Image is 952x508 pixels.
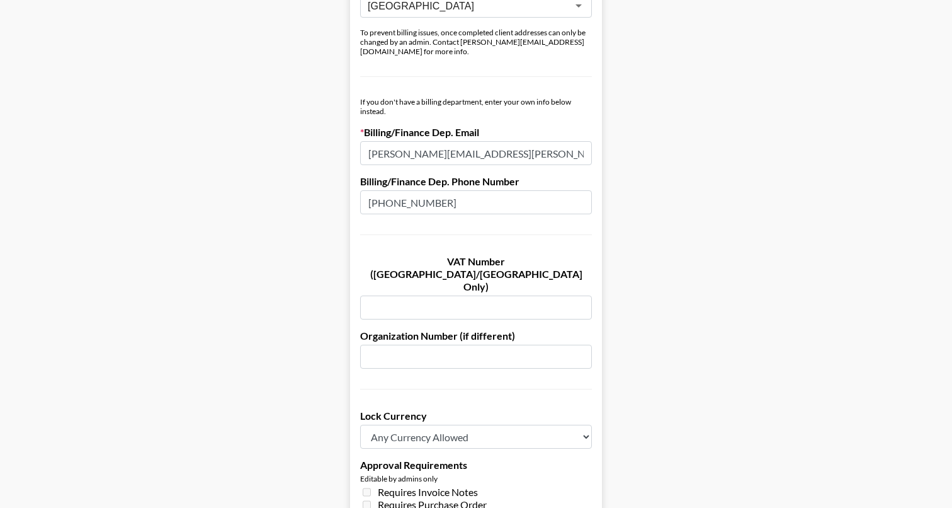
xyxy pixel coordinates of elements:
[360,97,592,116] div: If you don't have a billing department, enter your own info below instead.
[360,330,592,342] label: Organization Number (if different)
[360,459,592,471] label: Approval Requirements
[360,175,592,188] label: Billing/Finance Dep. Phone Number
[360,255,592,293] label: VAT Number ([GEOGRAPHIC_DATA]/[GEOGRAPHIC_DATA] Only)
[360,126,592,139] label: Billing/Finance Dep. Email
[360,410,592,422] label: Lock Currency
[360,474,592,483] div: Editable by admins only
[378,486,478,499] span: Requires Invoice Notes
[360,28,592,56] div: To prevent billing issues, once completed client addresses can only be changed by an admin. Conta...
